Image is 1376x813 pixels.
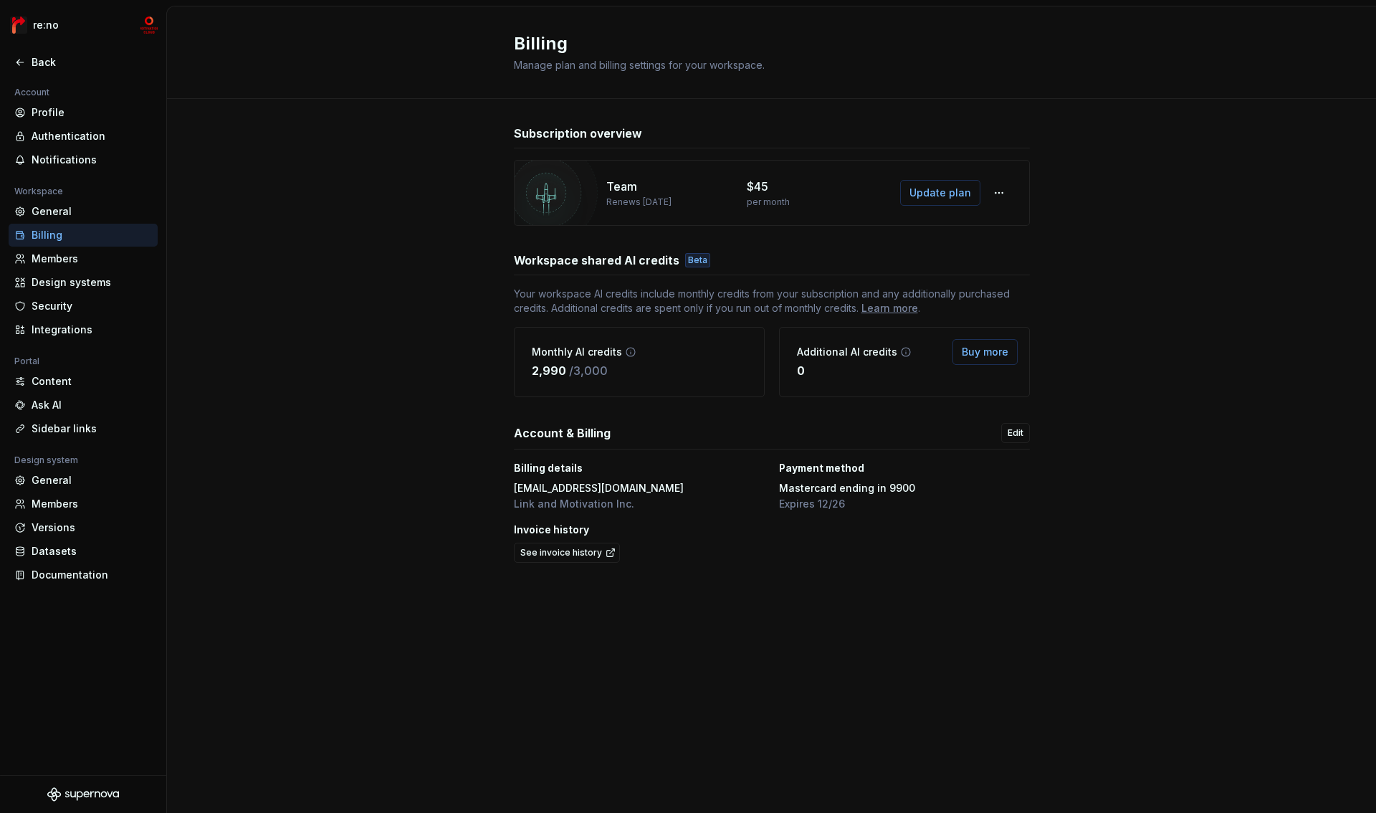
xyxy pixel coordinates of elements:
[9,200,158,223] a: General
[685,253,710,267] div: Beta
[32,252,152,266] div: Members
[32,374,152,389] div: Content
[779,481,915,495] p: Mastercard ending in 9900
[514,32,1013,55] h2: Billing
[32,544,152,558] div: Datasets
[32,422,152,436] div: Sidebar links
[47,787,119,802] svg: Supernova Logo
[32,275,152,290] div: Design systems
[9,51,158,74] a: Back
[797,345,897,359] p: Additional AI credits
[861,301,918,315] a: Learn more
[962,345,1008,359] span: Buy more
[32,228,152,242] div: Billing
[952,339,1018,365] button: Buy more
[900,180,980,206] button: Update plan
[10,16,27,34] img: 4ec385d3-6378-425b-8b33-6545918efdc5.png
[9,295,158,318] a: Security
[9,125,158,148] a: Authentication
[9,84,55,101] div: Account
[9,417,158,440] a: Sidebar links
[9,318,158,341] a: Integrations
[606,178,730,195] p: Team
[32,323,152,337] div: Integrations
[514,287,1030,315] span: Your workspace AI credits include monthly credits from your subscription and any additionally pur...
[32,473,152,488] div: General
[32,497,152,511] div: Members
[779,461,864,475] p: Payment method
[606,196,672,208] p: Renews [DATE]
[9,247,158,270] a: Members
[779,497,915,511] p: Expires 12/26
[532,362,566,379] p: 2,990
[514,543,620,563] a: See invoice history
[3,9,163,41] button: re:nomc-develop
[514,523,589,537] p: Invoice history
[909,186,971,200] span: Update plan
[514,497,684,511] p: Link and Motivation Inc.
[32,204,152,219] div: General
[33,18,59,32] div: re:no
[9,101,158,124] a: Profile
[32,398,152,412] div: Ask AI
[9,394,158,417] a: Ask AI
[9,183,69,200] div: Workspace
[514,481,684,495] p: [EMAIL_ADDRESS][DOMAIN_NAME]
[32,568,152,582] div: Documentation
[9,370,158,393] a: Content
[32,153,152,167] div: Notifications
[9,469,158,492] a: General
[532,345,622,359] p: Monthly AI credits
[9,493,158,515] a: Members
[9,148,158,171] a: Notifications
[520,547,602,558] span: See invoice history
[514,59,765,71] span: Manage plan and billing settings for your workspace.
[797,362,805,379] p: 0
[9,224,158,247] a: Billing
[9,271,158,294] a: Design systems
[1008,427,1023,439] span: Edit
[514,252,679,269] h3: Workspace shared AI credits
[9,452,84,469] div: Design system
[9,353,45,370] div: Portal
[9,516,158,539] a: Versions
[514,424,611,442] h3: Account & Billing
[569,362,608,379] p: / 3,000
[747,178,871,195] p: $45
[747,196,790,208] p: per month
[140,16,158,34] img: mc-develop
[9,540,158,563] a: Datasets
[9,564,158,586] a: Documentation
[32,55,152,70] div: Back
[32,299,152,313] div: Security
[514,461,583,475] p: Billing details
[32,129,152,143] div: Authentication
[514,125,642,142] h3: Subscription overview
[1001,423,1030,443] a: Edit
[32,520,152,535] div: Versions
[32,105,152,120] div: Profile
